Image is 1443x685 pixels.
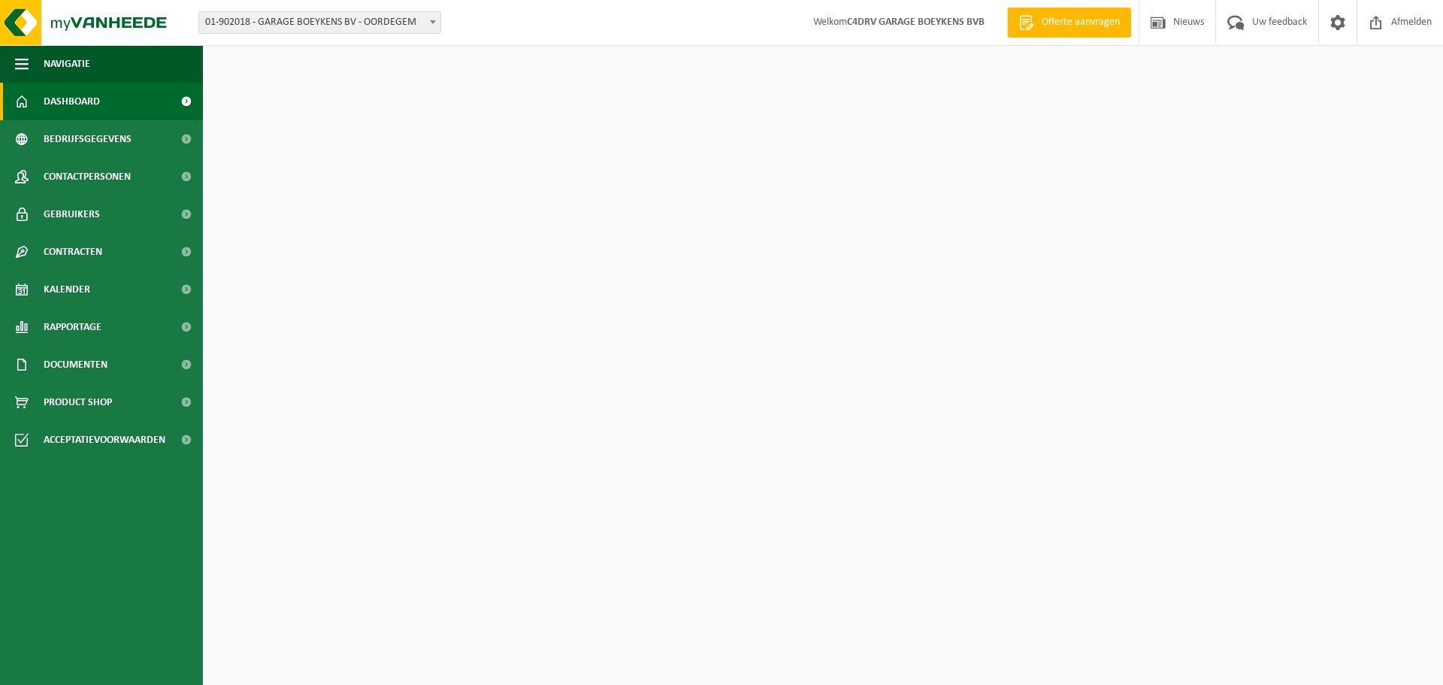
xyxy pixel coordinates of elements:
span: Acceptatievoorwaarden [44,421,165,459]
span: Bedrijfsgegevens [44,120,132,158]
span: Dashboard [44,83,100,120]
span: 01-902018 - GARAGE BOEYKENS BV - OORDEGEM [199,12,440,33]
span: Rapportage [44,308,101,346]
strong: C4DRV GARAGE BOEYKENS BVB [847,17,985,28]
span: Contracten [44,233,102,271]
span: Navigatie [44,45,90,83]
span: Kalender [44,271,90,308]
span: 01-902018 - GARAGE BOEYKENS BV - OORDEGEM [198,11,441,34]
a: Offerte aanvragen [1007,8,1131,38]
span: Contactpersonen [44,158,131,195]
span: Documenten [44,346,107,383]
span: Gebruikers [44,195,100,233]
span: Product Shop [44,383,112,421]
span: Offerte aanvragen [1038,15,1124,30]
